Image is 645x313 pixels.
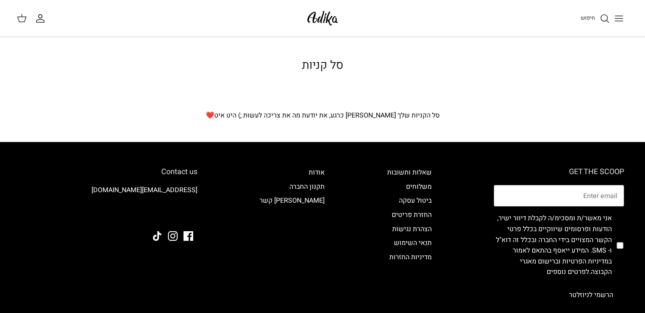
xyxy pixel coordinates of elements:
[406,182,432,192] a: משלוחים
[581,13,610,23] a: חיפוש
[29,110,616,121] p: סל הקניות שלך [PERSON_NAME] כרגע, את יודעת מה את צריכה לעשות ;) היט איט❤️
[174,208,197,219] img: Adika IL
[184,231,193,241] a: Facebook
[35,13,49,23] a: החשבון שלי
[494,213,612,278] label: אני מאשר/ת ומסכימ/ה לקבלת דיוור ישיר, הודעות ופרסומים שיווקיים בכלל פרטי הקשר המצויים בידי החברה ...
[289,182,325,192] a: תקנון החברה
[581,14,595,22] span: חיפוש
[168,231,178,241] a: Instagram
[399,196,432,206] a: ביטול עסקה
[92,185,197,195] a: [EMAIL_ADDRESS][DOMAIN_NAME]
[251,167,333,305] div: Secondary navigation
[387,167,432,177] a: שאלות ותשובות
[305,8,341,28] img: Adika IL
[379,167,440,305] div: Secondary navigation
[21,167,197,177] h6: Contact us
[152,231,162,241] a: Tiktok
[389,252,432,262] a: מדיניות החזרות
[309,167,325,177] a: אודות
[260,196,325,206] a: [PERSON_NAME] קשר
[494,167,624,177] h6: GET THE SCOOP
[394,238,432,248] a: תנאי השימוש
[29,58,616,73] h1: סל קניות
[610,9,628,28] button: Toggle menu
[547,267,589,277] a: לפרטים נוספים
[392,210,432,220] a: החזרת פריטים
[494,185,624,207] input: Email
[558,284,624,305] button: הרשמי לניוזלטר
[392,224,432,234] a: הצהרת נגישות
